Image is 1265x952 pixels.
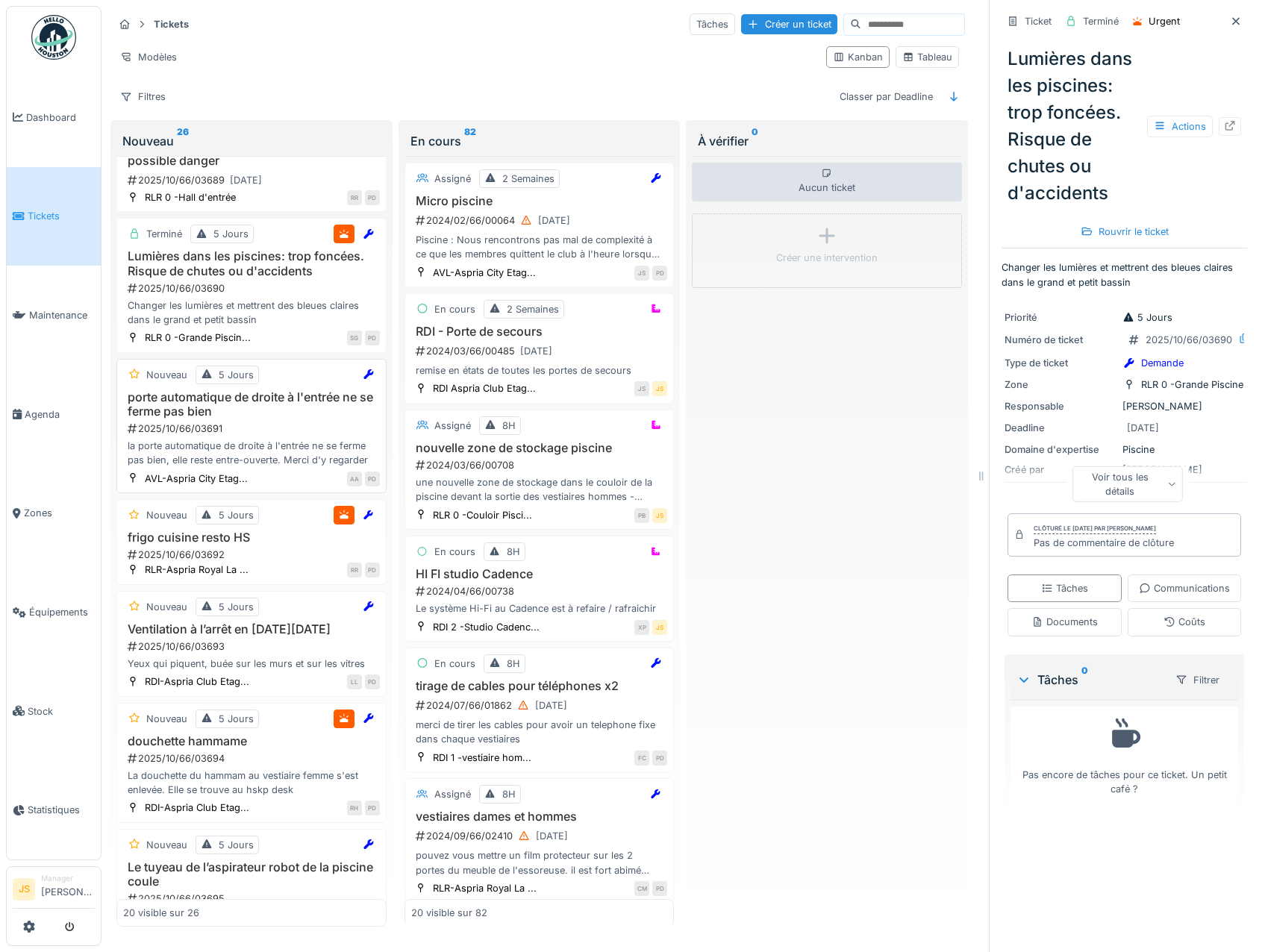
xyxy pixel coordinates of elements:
[507,545,520,559] div: 8H
[414,458,668,472] div: 2024/03/66/00708
[28,803,95,817] span: Statistiques
[146,508,187,522] div: Nouveau
[126,548,380,562] div: 2025/10/66/03692
[414,696,668,715] div: 2024/07/66/01862
[1034,524,1156,534] div: Clôturé le [DATE] par [PERSON_NAME]
[1139,581,1230,595] div: Communications
[1020,713,1228,797] div: Pas encore de tâches pour ce ticket. Un petit café ?
[434,657,475,671] div: En cours
[347,563,362,577] div: RR
[502,419,516,433] div: 8H
[123,860,380,889] h3: Le tuyeau de l’aspirateur robot de la piscine coule
[219,600,254,614] div: 5 Jours
[347,190,362,205] div: RR
[1041,581,1088,595] div: Tâches
[213,227,249,241] div: 5 Jours
[219,838,254,852] div: 5 Jours
[634,881,649,896] div: CM
[1005,378,1116,392] div: Zone
[113,46,184,68] div: Modèles
[434,787,471,801] div: Assigné
[145,801,249,815] div: RDI-Aspria Club Etag...
[652,266,667,281] div: PD
[28,209,95,223] span: Tickets
[692,163,962,201] div: Aucun ticket
[347,674,362,689] div: LL
[507,657,520,671] div: 8H
[126,171,380,190] div: 2025/10/66/03689
[347,472,362,486] div: AA
[145,563,249,577] div: RLR-Aspria Royal La ...
[538,213,570,228] div: [DATE]
[145,674,249,689] div: RDI-Aspria Club Etag...
[123,657,380,671] div: Yeux qui piquent, buée sur les murs et sur les vitres
[365,674,380,689] div: PD
[1149,14,1180,28] div: Urgent
[652,508,667,523] div: JS
[1025,14,1052,28] div: Ticket
[433,266,536,280] div: AVL-Aspria City Etag...
[123,530,380,545] h3: frigo cuisine resto HS
[434,419,471,433] div: Assigné
[123,734,380,748] h3: douchette hammame
[145,472,248,486] div: AVL-Aspria City Etag...
[414,584,668,598] div: 2024/04/66/00738
[433,881,537,895] div: RLR-Aspria Royal La ...
[1141,378,1243,392] div: RLR 0 -Grande Piscine
[434,545,475,559] div: En cours
[414,827,668,845] div: 2024/09/66/02410
[1005,399,1244,413] div: [PERSON_NAME]
[433,508,532,522] div: RLR 0 -Couloir Pisci...
[433,620,540,634] div: RDI 2 -Studio Cadenc...
[13,873,95,909] a: JS Manager[PERSON_NAME]
[411,194,668,208] h3: Micro piscine
[113,86,172,107] div: Filtres
[411,363,668,378] div: remise en états de toutes les portes de secours
[411,809,668,824] h3: vestiaires dames et hommes
[1164,615,1205,629] div: Coûts
[365,563,380,577] div: PD
[634,508,649,523] div: PB
[833,86,940,107] div: Classer par Deadline
[535,698,567,713] div: [DATE]
[776,251,878,265] div: Créer une intervention
[411,567,668,581] h3: HI FI studio Cadence
[7,464,101,563] a: Zones
[126,281,380,295] div: 2025/10/66/03690
[634,266,649,281] div: JS
[122,132,381,150] div: Nouveau
[652,881,667,896] div: PD
[1141,356,1184,370] div: Demande
[1034,536,1174,550] div: Pas de commentaire de clôture
[690,13,735,35] div: Tâches
[1005,442,1116,457] div: Domaine d'expertise
[126,639,380,654] div: 2025/10/66/03693
[123,622,380,636] h3: Ventilation à l’arrêt en [DATE][DATE]
[652,620,667,635] div: JS
[502,787,516,801] div: 8H
[1146,333,1232,347] div: 2025/10/66/03690
[411,906,487,920] div: 20 visible sur 82
[1005,356,1116,370] div: Type de ticket
[464,132,476,150] sup: 82
[219,368,254,382] div: 5 Jours
[230,173,262,187] div: [DATE]
[698,132,956,150] div: À vérifier
[652,751,667,765] div: PD
[28,704,95,718] span: Stock
[433,751,531,765] div: RDI 1 -vestiaire hom...
[123,906,199,920] div: 20 visible sur 26
[410,132,669,150] div: En cours
[433,381,536,395] div: RDI Aspria Club Etag...
[414,342,668,360] div: 2024/03/66/00485
[126,751,380,765] div: 2025/10/66/03694
[502,172,555,186] div: 2 Semaines
[41,873,95,884] div: Manager
[7,365,101,464] a: Agenda
[1072,466,1183,501] div: Voir tous les détails
[1005,442,1244,457] div: Piscine
[219,508,254,522] div: 5 Jours
[365,472,380,486] div: PD
[902,50,952,64] div: Tableau
[7,662,101,761] a: Stock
